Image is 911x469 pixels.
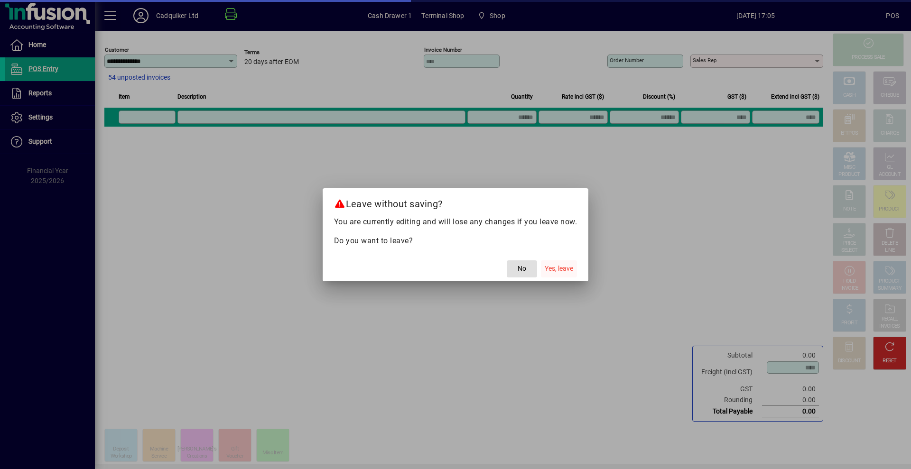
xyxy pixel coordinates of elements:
button: No [507,260,537,277]
h2: Leave without saving? [323,188,589,216]
span: Yes, leave [545,264,573,274]
p: You are currently editing and will lose any changes if you leave now. [334,216,577,228]
span: No [518,264,526,274]
p: Do you want to leave? [334,235,577,247]
button: Yes, leave [541,260,577,277]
